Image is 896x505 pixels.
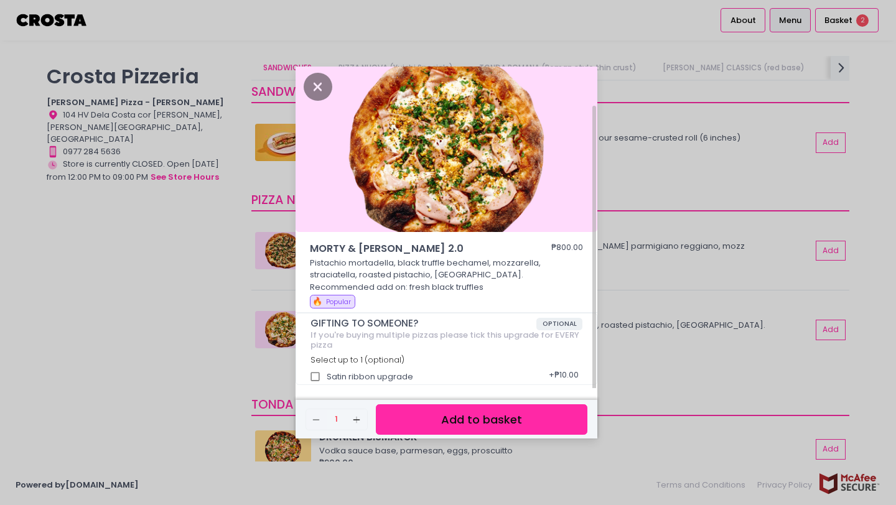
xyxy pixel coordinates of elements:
[326,297,351,307] span: Popular
[310,318,536,329] span: GIFTING TO SOMEONE?
[312,295,322,307] span: 🔥
[536,318,583,330] span: OPTIONAL
[551,241,583,256] div: ₱800.00
[296,63,597,233] img: MORTY & ELLA 2.0
[310,354,404,365] span: Select up to 1 (optional)
[304,80,332,92] button: Close
[376,404,587,435] button: Add to basket
[310,241,515,256] span: MORTY & [PERSON_NAME] 2.0
[310,257,584,294] p: Pistachio mortadella, black truffle bechamel, mozzarella, straciatella, roasted pistachio, [GEOGR...
[310,330,583,350] div: If you're buying multiple pizzas please tick this upgrade for EVERY pizza
[544,365,582,389] div: + ₱10.00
